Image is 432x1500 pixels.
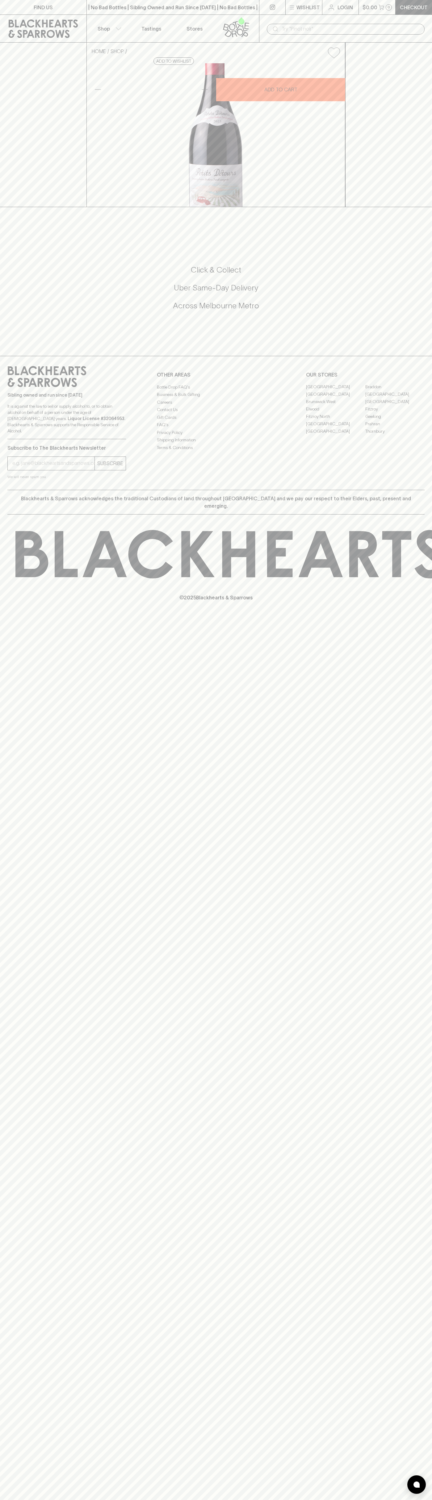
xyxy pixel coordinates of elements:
[7,283,425,293] h5: Uber Same-Day Delivery
[365,406,425,413] a: Fitzroy
[388,6,390,9] p: 0
[157,371,275,378] p: OTHER AREAS
[157,383,275,391] a: Bottle Drop FAQ's
[34,4,53,11] p: FIND US
[296,4,320,11] p: Wishlist
[306,371,425,378] p: OUR STORES
[413,1481,420,1488] img: bubble-icon
[365,420,425,428] a: Prahran
[264,86,297,93] p: ADD TO CART
[306,428,365,435] a: [GEOGRAPHIC_DATA]
[365,398,425,406] a: [GEOGRAPHIC_DATA]
[157,414,275,421] a: Gift Cards
[400,4,428,11] p: Checkout
[365,383,425,391] a: Braddon
[153,57,194,65] button: Add to wishlist
[365,391,425,398] a: [GEOGRAPHIC_DATA]
[157,421,275,429] a: FAQ's
[306,420,365,428] a: [GEOGRAPHIC_DATA]
[306,391,365,398] a: [GEOGRAPHIC_DATA]
[68,416,124,421] strong: Liquor License #32064953
[363,4,377,11] p: $0.00
[216,78,345,101] button: ADD TO CART
[98,25,110,32] p: Shop
[12,495,420,510] p: Blackhearts & Sparrows acknowledges the traditional Custodians of land throughout [GEOGRAPHIC_DAT...
[111,48,124,54] a: SHOP
[157,406,275,414] a: Contact Us
[87,15,130,42] button: Shop
[365,413,425,420] a: Geelong
[157,444,275,451] a: Terms & Conditions
[157,398,275,406] a: Careers
[7,240,425,344] div: Call to action block
[141,25,161,32] p: Tastings
[157,391,275,398] a: Business & Bulk Gifting
[157,429,275,436] a: Privacy Policy
[187,25,203,32] p: Stores
[87,63,345,207] img: 40911.png
[97,460,123,467] p: SUBSCRIBE
[306,413,365,420] a: Fitzroy North
[7,392,126,398] p: Sibling owned and run since [DATE]
[365,428,425,435] a: Thornbury
[130,15,173,42] a: Tastings
[306,383,365,391] a: [GEOGRAPHIC_DATA]
[7,301,425,311] h5: Across Melbourne Metro
[12,458,94,468] input: e.g. jane@blackheartsandsparrows.com.au
[306,406,365,413] a: Elwood
[173,15,216,42] a: Stores
[7,474,126,480] p: We will never spam you
[325,45,342,61] button: Add to wishlist
[7,403,126,434] p: It is against the law to sell or supply alcohol to, or to obtain alcohol on behalf of a person un...
[282,24,420,34] input: Try "Pinot noir"
[157,436,275,444] a: Shipping Information
[95,457,126,470] button: SUBSCRIBE
[7,265,425,275] h5: Click & Collect
[92,48,106,54] a: HOME
[7,444,126,452] p: Subscribe to The Blackhearts Newsletter
[338,4,353,11] p: Login
[306,398,365,406] a: Brunswick West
